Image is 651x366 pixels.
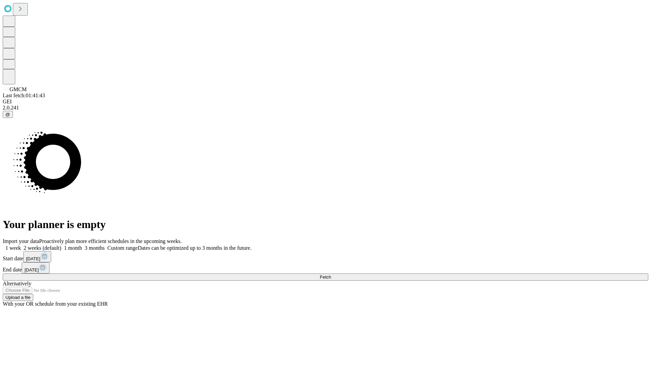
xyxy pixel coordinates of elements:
[320,274,331,280] span: Fetch
[5,112,10,117] span: @
[64,245,82,251] span: 1 month
[3,281,31,286] span: Alternatively
[39,238,182,244] span: Proactively plan more efficient schedules in the upcoming weeks.
[26,256,40,261] span: [DATE]
[3,238,39,244] span: Import your data
[107,245,138,251] span: Custom range
[3,93,45,98] span: Last fetch: 01:41:43
[5,245,21,251] span: 1 week
[3,251,648,262] div: Start date
[85,245,105,251] span: 3 months
[3,99,648,105] div: GEI
[3,262,648,273] div: End date
[3,111,13,118] button: @
[3,105,648,111] div: 2.0.241
[3,273,648,281] button: Fetch
[3,218,648,231] h1: Your planner is empty
[23,251,51,262] button: [DATE]
[138,245,251,251] span: Dates can be optimized up to 3 months in the future.
[3,301,108,307] span: With your OR schedule from your existing EHR
[22,262,50,273] button: [DATE]
[24,267,39,272] span: [DATE]
[24,245,61,251] span: 2 weeks (default)
[3,294,33,301] button: Upload a file
[9,86,27,92] span: GMCM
